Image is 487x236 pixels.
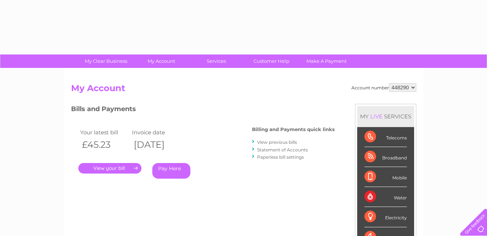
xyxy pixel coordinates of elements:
a: Services [186,54,246,68]
div: Water [364,187,407,207]
div: Mobile [364,167,407,187]
a: Customer Help [242,54,301,68]
th: £45.23 [78,137,131,152]
th: [DATE] [130,137,182,152]
a: Statement of Accounts [257,147,308,152]
h4: Billing and Payments quick links [252,127,335,132]
a: Make A Payment [297,54,356,68]
div: LIVE [369,113,384,120]
h3: Bills and Payments [71,104,335,117]
td: Invoice date [130,127,182,137]
a: View previous bills [257,139,297,145]
div: Broadband [364,147,407,167]
a: Pay Here [152,163,190,179]
h2: My Account [71,83,416,97]
a: Paperless bill settings [257,154,304,160]
div: MY SERVICES [357,106,414,127]
a: . [78,163,141,174]
a: My Clear Business [76,54,136,68]
div: Electricity [364,207,407,227]
td: Your latest bill [78,127,131,137]
a: My Account [131,54,191,68]
div: Account number [351,83,416,92]
div: Telecoms [364,127,407,147]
